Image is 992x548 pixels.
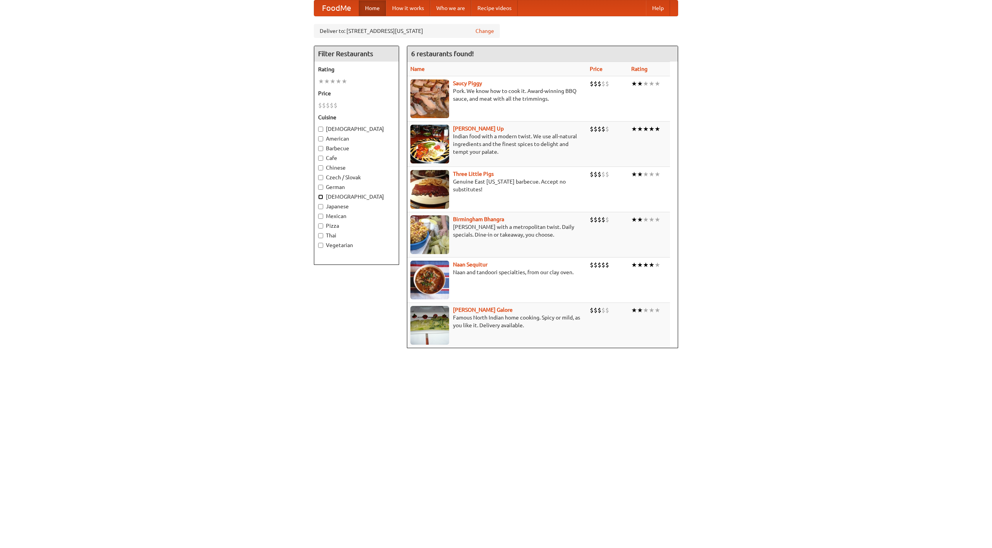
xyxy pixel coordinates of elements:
[654,215,660,224] li: ★
[601,125,605,133] li: $
[324,77,330,86] li: ★
[318,185,323,190] input: German
[643,215,649,224] li: ★
[601,170,605,179] li: $
[637,170,643,179] li: ★
[643,170,649,179] li: ★
[631,306,637,314] li: ★
[318,222,395,230] label: Pizza
[598,261,601,269] li: $
[598,79,601,88] li: $
[643,306,649,314] li: ★
[649,306,654,314] li: ★
[598,125,601,133] li: $
[318,212,395,220] label: Mexican
[637,79,643,88] li: ★
[453,261,487,268] b: Naan Sequitur
[654,306,660,314] li: ★
[410,66,425,72] a: Name
[646,0,670,16] a: Help
[410,170,449,209] img: littlepigs.jpg
[318,214,323,219] input: Mexican
[318,125,395,133] label: [DEMOGRAPHIC_DATA]
[410,268,584,276] p: Naan and tandoori specialties, from our clay oven.
[637,261,643,269] li: ★
[605,125,609,133] li: $
[410,314,584,329] p: Famous North Indian home cooking. Spicy or mild, as you like it. Delivery available.
[471,0,518,16] a: Recipe videos
[318,77,324,86] li: ★
[631,66,648,72] a: Rating
[649,215,654,224] li: ★
[430,0,471,16] a: Who we are
[594,79,598,88] li: $
[318,156,323,161] input: Cafe
[410,261,449,299] img: naansequitur.jpg
[318,135,395,143] label: American
[601,215,605,224] li: $
[386,0,430,16] a: How it works
[318,243,323,248] input: Vegetarian
[318,127,323,132] input: [DEMOGRAPHIC_DATA]
[643,261,649,269] li: ★
[341,77,347,86] li: ★
[318,65,395,73] h5: Rating
[314,46,399,62] h4: Filter Restaurants
[336,77,341,86] li: ★
[631,170,637,179] li: ★
[326,101,330,110] li: $
[649,125,654,133] li: ★
[605,215,609,224] li: $
[318,174,395,181] label: Czech / Slovak
[318,164,395,172] label: Chinese
[643,125,649,133] li: ★
[410,215,449,254] img: bhangra.jpg
[334,101,338,110] li: $
[318,146,323,151] input: Barbecue
[318,194,323,199] input: [DEMOGRAPHIC_DATA]
[654,170,660,179] li: ★
[590,261,594,269] li: $
[318,233,323,238] input: Thai
[643,79,649,88] li: ★
[318,144,395,152] label: Barbecue
[318,204,323,209] input: Japanese
[654,261,660,269] li: ★
[453,125,504,132] a: [PERSON_NAME] Up
[594,170,598,179] li: $
[322,101,326,110] li: $
[318,241,395,249] label: Vegetarian
[410,306,449,345] img: currygalore.jpg
[318,101,322,110] li: $
[453,216,504,222] a: Birmingham Bhangra
[314,24,500,38] div: Deliver to: [STREET_ADDRESS][US_STATE]
[410,125,449,163] img: curryup.jpg
[318,154,395,162] label: Cafe
[594,306,598,314] li: $
[359,0,386,16] a: Home
[475,27,494,35] a: Change
[637,306,643,314] li: ★
[410,223,584,239] p: [PERSON_NAME] with a metropolitan twist. Daily specials. Dine-in or takeaway, you choose.
[598,215,601,224] li: $
[318,232,395,239] label: Thai
[631,125,637,133] li: ★
[453,307,513,313] a: [PERSON_NAME] Galore
[605,79,609,88] li: $
[605,170,609,179] li: $
[318,193,395,201] label: [DEMOGRAPHIC_DATA]
[590,79,594,88] li: $
[594,215,598,224] li: $
[598,170,601,179] li: $
[318,165,323,170] input: Chinese
[318,89,395,97] h5: Price
[318,113,395,121] h5: Cuisine
[601,79,605,88] li: $
[631,79,637,88] li: ★
[330,77,336,86] li: ★
[453,80,482,86] b: Saucy Piggy
[411,50,474,57] ng-pluralize: 6 restaurants found!
[453,171,494,177] a: Three Little Pigs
